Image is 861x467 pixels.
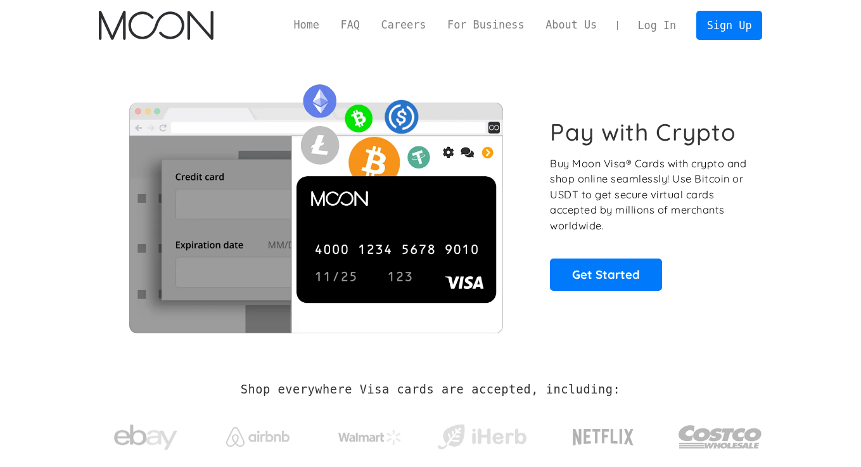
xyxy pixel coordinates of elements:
a: About Us [535,17,608,33]
a: FAQ [330,17,371,33]
a: Costco [678,400,763,467]
img: Walmart [338,430,402,445]
a: home [99,11,214,40]
a: Sign Up [696,11,762,39]
a: iHerb [435,408,529,460]
img: Moon Logo [99,11,214,40]
p: Buy Moon Visa® Cards with crypto and shop online seamlessly! Use Bitcoin or USDT to get secure vi... [550,156,748,234]
img: iHerb [435,421,529,454]
a: Walmart [322,417,417,451]
a: Get Started [550,259,662,290]
a: ebay [99,405,193,464]
img: ebay [114,418,177,457]
img: Airbnb [226,427,290,447]
a: Careers [371,17,437,33]
img: Moon Cards let you spend your crypto anywhere Visa is accepted. [99,75,533,333]
h2: Shop everywhere Visa cards are accepted, including: [241,383,620,397]
a: Log In [627,11,687,39]
a: Airbnb [210,414,305,453]
img: Netflix [571,421,635,453]
a: Home [283,17,330,33]
img: Costco [678,413,763,461]
a: For Business [437,17,535,33]
h1: Pay with Crypto [550,118,736,146]
a: Netflix [547,409,660,459]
